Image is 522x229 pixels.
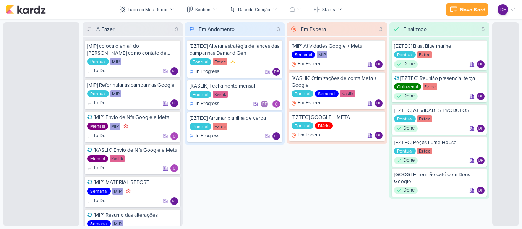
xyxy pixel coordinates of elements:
[394,43,485,50] div: [EZTEC] Blast Blue marine
[172,25,181,33] div: 9
[376,102,381,106] p: DF
[87,164,105,172] div: To Do
[190,68,219,76] div: In Progress
[317,51,327,58] div: MIP
[477,60,485,68] div: Responsável: Diego Freitas
[477,125,485,132] div: Responsável: Diego Freitas
[394,148,416,154] div: Pontual
[403,60,415,68] p: Done
[292,132,320,139] div: Em Espera
[125,187,132,195] div: Prioridade Alta
[417,115,432,122] div: Eztec
[170,164,178,172] div: Responsável: Carlos Lima
[394,157,418,164] div: Done
[87,179,178,186] div: [MIP] MATERIAL REPORT
[213,58,227,65] div: Eztec
[394,60,418,68] div: Done
[87,114,178,121] div: [MIP] Envio de Nfs Google e Meta
[87,132,105,140] div: To Do
[394,125,418,132] div: Done
[274,25,283,33] div: 3
[478,25,488,33] div: 5
[190,83,280,89] div: [KASLIK] Fechamento mensal
[478,127,483,131] p: DF
[394,139,485,146] div: [EZTEC] Peças Lume House
[315,122,333,129] div: Diário
[170,197,178,205] div: Responsável: Diego Freitas
[403,125,415,132] p: Done
[394,171,485,185] div: [GOOGLE] reunião café com Deus Google
[340,90,355,97] div: Kaslik
[375,99,383,107] div: Diego Freitas
[375,60,383,68] div: Responsável: Diego Freitas
[87,220,111,227] div: Semanal
[170,67,178,75] div: Responsável: Diego Freitas
[477,187,485,194] div: Responsável: Diego Freitas
[87,99,105,107] div: To Do
[500,6,506,13] p: DF
[87,90,109,97] div: Pontual
[292,75,383,89] div: [KASLIK] Otimizações de conta Meta + Google
[272,68,280,76] div: Diego Freitas
[261,100,270,108] div: Colaboradores: Diego Freitas
[172,200,177,203] p: DF
[298,60,320,68] p: Em Espera
[272,100,280,108] div: Responsável: Carlos Lima
[190,43,280,57] div: [EZTEC] Alterar estratégia de lances das campanhas Demand Gen
[190,123,211,130] div: Pontual
[110,123,120,130] div: MIP
[93,164,105,172] p: To Do
[376,25,386,33] div: 3
[87,212,178,219] div: [MIP] Resumo das alterações
[477,187,485,194] div: Diego Freitas
[170,132,178,140] div: Responsável: Carlos Lima
[417,148,432,154] div: Eztec
[274,70,279,74] p: DF
[292,60,320,68] div: Em Espera
[87,43,178,57] div: [MIP] coloca o email do Rodrigo como contato de faturamento
[87,58,109,65] div: Pontual
[403,157,415,164] p: Done
[170,164,178,172] img: Carlos Lima
[477,125,485,132] div: Diego Freitas
[478,63,483,67] p: DF
[190,91,211,98] div: Pontual
[477,157,485,164] div: Diego Freitas
[170,197,178,205] div: Diego Freitas
[292,99,320,107] div: Em Espera
[93,197,105,205] p: To Do
[272,68,280,76] div: Responsável: Diego Freitas
[87,67,105,75] div: To Do
[110,58,121,65] div: MIP
[403,93,415,100] p: Done
[122,122,130,130] div: Prioridade Alta
[478,159,483,163] p: DF
[87,82,178,89] div: [MIP] Reformular as campanhas Google
[376,134,381,138] p: DF
[93,99,105,107] p: To Do
[170,99,178,107] div: Responsável: Diego Freitas
[394,115,416,122] div: Pontual
[172,102,177,106] p: DF
[446,3,488,16] button: Novo Kard
[403,25,427,33] div: Finalizado
[498,4,508,15] div: Diego Freitas
[190,58,211,65] div: Pontual
[196,68,219,76] p: In Progress
[87,197,105,205] div: To Do
[213,123,227,130] div: Eztec
[292,114,383,121] div: [EZTEC] GOOGLE + META
[292,43,383,50] div: [MIP] Atividades Google + Meta
[272,100,280,108] img: Carlos Lima
[6,5,46,14] img: kardz.app
[477,93,485,100] div: Diego Freitas
[87,123,108,130] div: Mensal
[394,107,485,114] div: [EZTEC] ATIVIDADES PRODUTOS
[190,115,280,122] div: [EZTEC] Arrumar planilha de verba
[190,132,219,140] div: In Progress
[274,135,279,138] p: DF
[394,93,418,100] div: Done
[298,132,320,139] p: Em Espera
[110,90,121,97] div: MIP
[261,100,268,108] div: Diego Freitas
